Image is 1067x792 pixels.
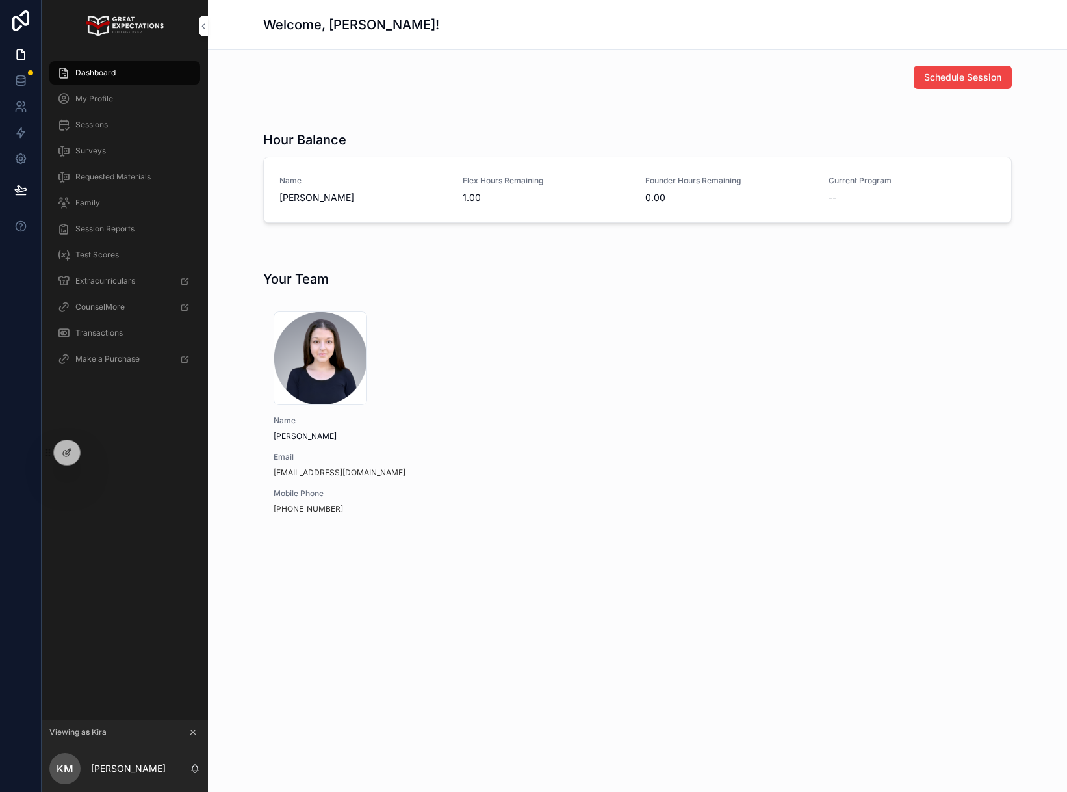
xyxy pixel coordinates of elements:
[49,113,200,137] a: Sessions
[49,165,200,189] a: Requested Materials
[274,431,502,442] span: [PERSON_NAME]
[274,488,502,499] span: Mobile Phone
[49,217,200,241] a: Session Reports
[75,146,106,156] span: Surveys
[274,452,502,462] span: Email
[829,191,836,204] span: --
[49,321,200,345] a: Transactions
[274,504,343,514] a: [PHONE_NUMBER]
[263,131,346,149] h1: Hour Balance
[75,276,135,286] span: Extracurriculars
[49,87,200,111] a: My Profile
[645,191,813,204] span: 0.00
[49,347,200,371] a: Make a Purchase
[75,250,119,260] span: Test Scores
[49,269,200,293] a: Extracurriculars
[75,302,125,312] span: CounselMore
[57,761,73,776] span: KM
[279,191,447,204] span: [PERSON_NAME]
[49,727,107,737] span: Viewing as Kira
[49,139,200,163] a: Surveys
[75,120,108,130] span: Sessions
[91,762,166,775] p: [PERSON_NAME]
[463,191,630,204] span: 1.00
[645,176,813,186] span: Founder Hours Remaining
[924,71,1001,84] span: Schedule Session
[263,270,329,288] h1: Your Team
[75,328,123,338] span: Transactions
[86,16,163,36] img: App logo
[75,94,113,104] span: My Profile
[42,52,208,388] div: scrollable content
[49,243,200,267] a: Test Scores
[463,176,630,186] span: Flex Hours Remaining
[914,66,1012,89] button: Schedule Session
[274,416,502,426] span: Name
[279,176,447,186] span: Name
[829,176,996,186] span: Current Program
[75,68,116,78] span: Dashboard
[75,224,135,234] span: Session Reports
[49,61,200,85] a: Dashboard
[75,172,151,182] span: Requested Materials
[49,295,200,319] a: CounselMore
[75,198,100,208] span: Family
[75,354,140,364] span: Make a Purchase
[49,191,200,215] a: Family
[263,16,439,34] h1: Welcome, [PERSON_NAME]!
[274,468,405,478] a: [EMAIL_ADDRESS][DOMAIN_NAME]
